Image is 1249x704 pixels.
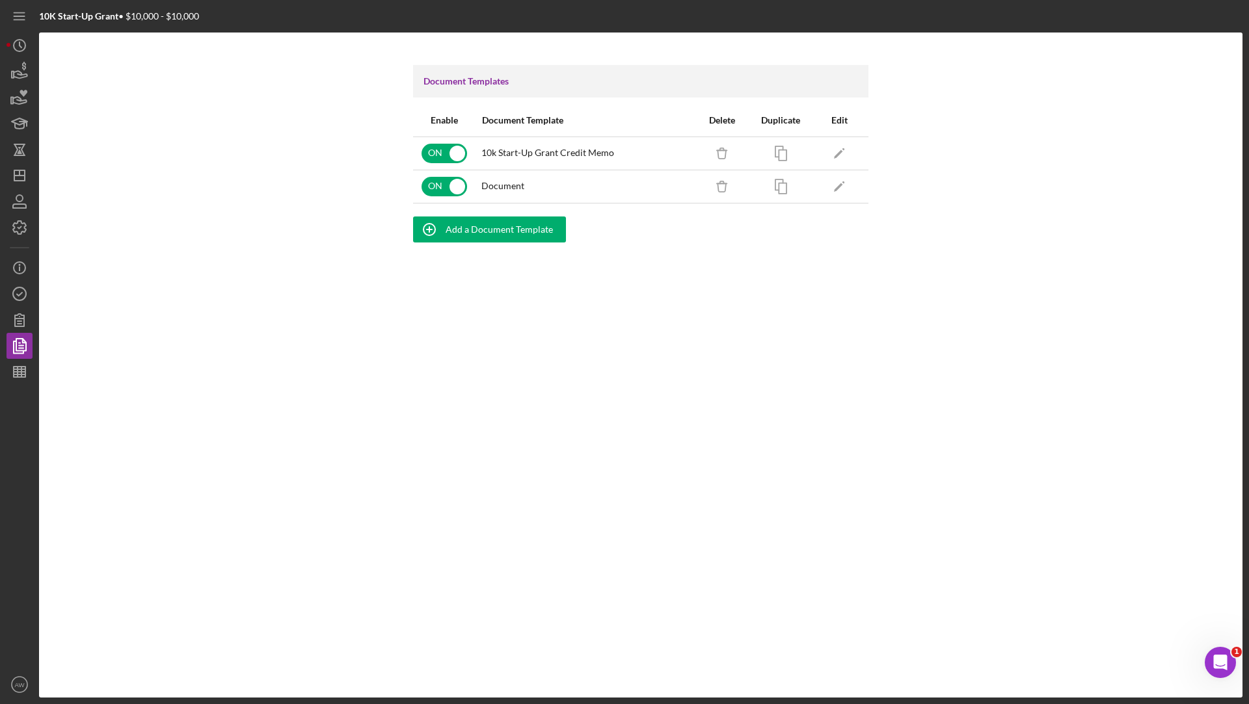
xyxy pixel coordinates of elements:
[1205,647,1236,678] iframe: Intercom live chat
[414,115,474,125] div: Enable
[14,681,25,688] text: AW
[39,11,199,21] div: • $10,000 - $10,000
[482,115,563,125] div: Document Template
[423,75,509,88] h3: Document Templates
[693,115,751,125] div: Delete
[811,115,868,125] div: Edit
[7,671,33,697] button: AW
[481,148,614,158] span: 10k Start-Up Grant Credit Memo
[413,216,566,242] button: Add a Document Template
[446,216,553,242] div: Add a Document Template
[39,10,118,21] b: 10K Start-Up Grant
[1231,647,1242,657] span: 1
[481,181,524,191] span: Document
[752,115,809,125] div: Duplicate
